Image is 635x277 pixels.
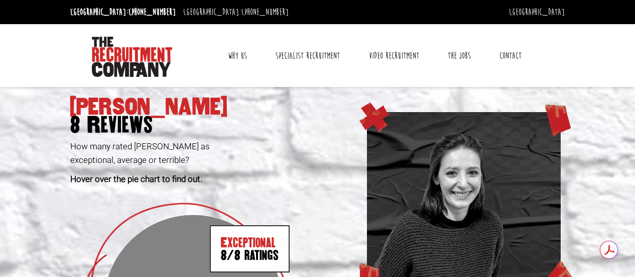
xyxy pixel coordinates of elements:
a: [PHONE_NUMBER] [241,7,289,18]
a: Contact [492,43,529,68]
a: Video Recruitment [361,43,427,68]
span: 8 Reviews [70,116,314,134]
li: [GEOGRAPHIC_DATA]: [68,4,178,20]
a: Specialist Recruitment [268,43,347,68]
a: The Jobs [440,43,478,68]
a: [GEOGRAPHIC_DATA] [509,7,565,18]
strong: Hover over the pie chart to find out. [70,173,202,186]
a: [PHONE_NUMBER] [129,7,176,18]
h1: Exceptional [210,225,290,272]
li: [GEOGRAPHIC_DATA]: [181,4,291,20]
p: How many rated [PERSON_NAME] as exceptional, average or terrible? [70,140,314,167]
span: 8/8 ratings [221,249,279,261]
a: Why Us [220,43,255,68]
img: The Recruitment Company [92,37,172,77]
h1: [PERSON_NAME] [70,98,314,134]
